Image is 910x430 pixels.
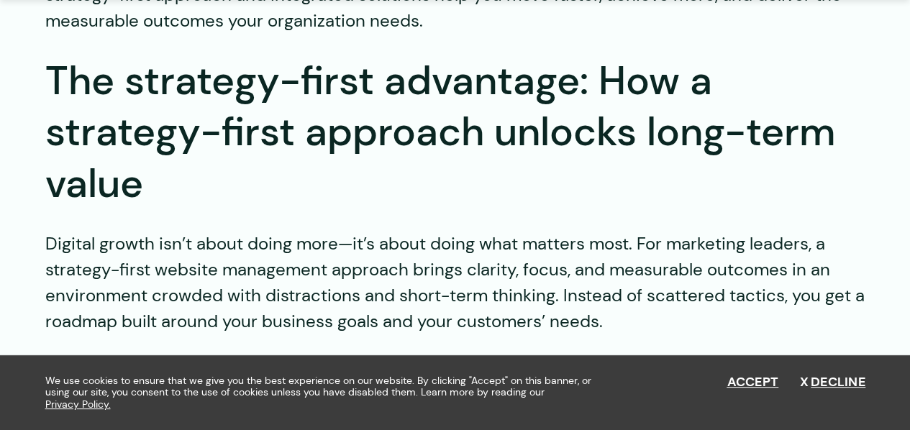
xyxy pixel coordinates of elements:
button: Decline [800,375,865,390]
button: Accept [727,375,778,390]
span: We use cookies to ensure that we give you the best experience on our website. By clicking "Accept... [45,375,603,411]
h2: The strategy-first advantage: How a strategy-first approach unlocks long-term value [45,55,865,210]
p: Digital growth isn’t about doing more—it’s about doing what matters most. For marketing leaders, ... [45,231,865,334]
a: Privacy Policy. [45,398,111,411]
